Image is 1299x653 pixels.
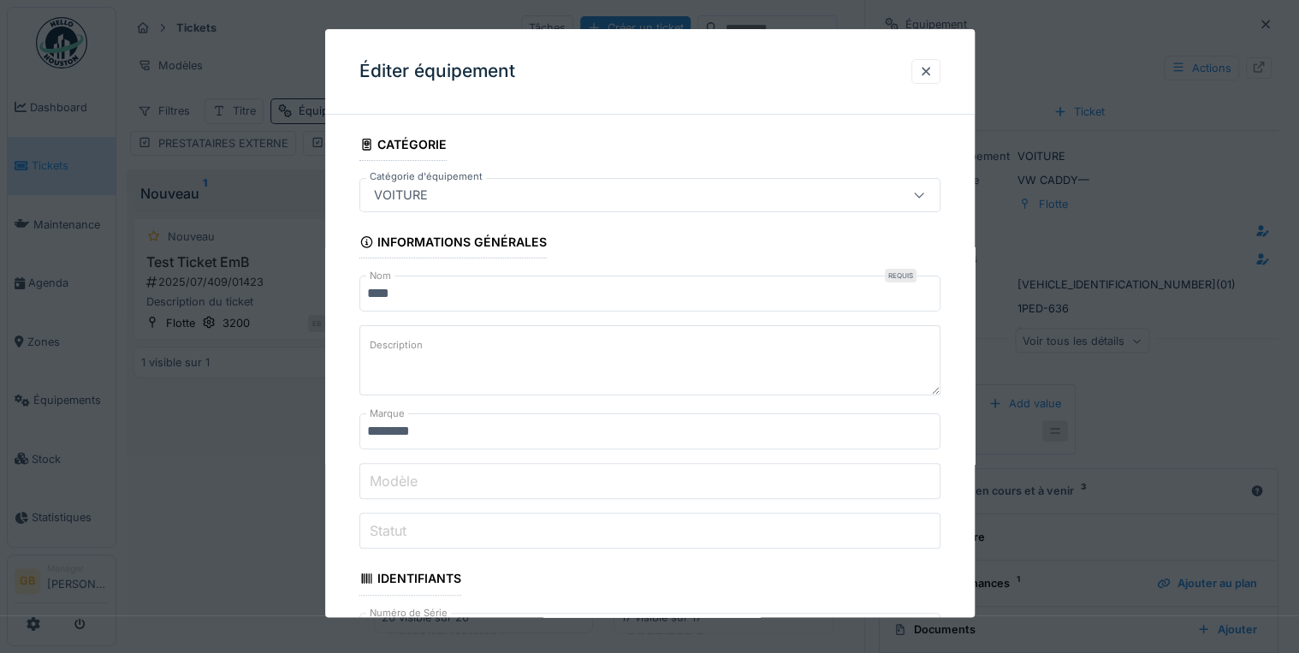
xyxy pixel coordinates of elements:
div: Catégorie [359,132,448,161]
label: Statut [366,520,410,541]
label: Description [366,335,426,357]
div: Requis [885,270,916,283]
div: Identifiants [359,567,462,596]
div: Informations générales [359,229,548,258]
h3: Éditer équipement [359,61,515,82]
label: Nom [366,270,394,284]
label: Modèle [366,471,421,491]
label: Catégorie d'équipement [366,169,486,184]
label: Marque [366,407,408,422]
div: VOITURE [367,186,435,205]
label: Numéro de Série [366,606,451,620]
